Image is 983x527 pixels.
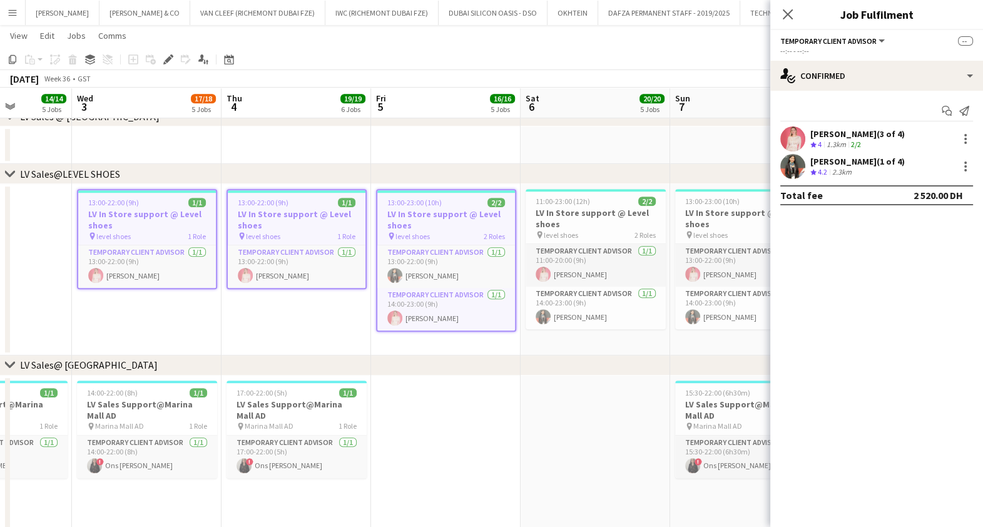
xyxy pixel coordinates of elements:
span: 15:30-22:00 (6h30m) [685,388,750,397]
h3: LV In Store support @ Level shoes [377,208,515,231]
div: 5 Jobs [42,105,66,114]
span: 4.2 [818,167,827,177]
span: ! [246,458,253,466]
span: 4 [225,100,242,114]
app-job-card: 14:00-22:00 (8h)1/1LV Sales Support@Marina Mall AD Marina Mall AD1 RoleTemporary Client Advisor1/... [77,381,217,478]
button: [PERSON_NAME] & CO [99,1,190,25]
div: 2 520.00 DH [914,189,963,202]
span: 17/18 [191,94,216,103]
span: Edit [40,30,54,41]
span: 11:00-23:00 (12h) [536,197,590,206]
app-card-role: Temporary Client Advisor1/117:00-22:00 (5h)!Ons [PERSON_NAME] [227,436,367,478]
app-skills-label: 2/2 [851,140,861,149]
span: level shoes [693,230,728,240]
span: ! [96,458,104,466]
h3: LV In Store support @ Level shoes [228,208,365,231]
span: 1 Role [39,421,58,431]
span: 2 Roles [634,230,656,240]
span: Fri [376,93,386,104]
div: LV Sales@LEVEL SHOES [20,168,120,180]
button: IWC (RICHEMONT DUBAI FZE) [325,1,439,25]
app-card-role: Temporary Client Advisor1/113:00-22:00 (9h)[PERSON_NAME] [377,245,515,288]
app-card-role: Temporary Client Advisor1/113:00-22:00 (9h)[PERSON_NAME] [675,244,815,287]
span: 14:00-22:00 (8h) [87,388,138,397]
app-job-card: 15:30-22:00 (6h30m)1/1LV Sales Support@Marina Mall AD Marina Mall AD1 RoleTemporary Client Adviso... [675,381,815,478]
app-job-card: 11:00-23:00 (12h)2/2LV In Store support @ Level shoes level shoes2 RolesTemporary Client Advisor1... [526,189,666,329]
span: Marina Mall AD [245,421,293,431]
span: Temporary Client Advisor [780,36,877,46]
app-card-role: Temporary Client Advisor1/114:00-23:00 (9h)[PERSON_NAME] [526,287,666,329]
span: Marina Mall AD [693,421,742,431]
span: 2 Roles [484,232,505,241]
div: 5 Jobs [491,105,514,114]
h3: LV In Store support @ Level shoes [526,207,666,230]
app-job-card: 13:00-23:00 (10h)2/2LV In Store support @ Level shoes level shoes2 RolesTemporary Client Advisor1... [675,189,815,329]
h3: LV Sales Support@Marina Mall AD [675,399,815,421]
span: Sun [675,93,690,104]
div: GST [78,74,91,83]
h3: Job Fulfilment [770,6,983,23]
h3: LV Sales Support@Marina Mall AD [77,399,217,421]
span: level shoes [395,232,430,241]
button: VAN CLEEF (RICHEMONT DUBAI FZE) [190,1,325,25]
span: 5 [374,100,386,114]
span: -- [958,36,973,46]
span: Wed [77,93,93,104]
app-job-card: 13:00-23:00 (10h)2/2LV In Store support @ Level shoes level shoes2 RolesTemporary Client Advisor1... [376,189,516,332]
app-card-role: Temporary Client Advisor1/114:00-23:00 (9h)[PERSON_NAME] [377,288,515,330]
span: Comms [98,30,126,41]
app-card-role: Temporary Client Advisor1/113:00-22:00 (9h)[PERSON_NAME] [228,245,365,288]
button: TECHNOGYM [740,1,803,25]
span: 7 [673,100,690,114]
div: 6 Jobs [341,105,365,114]
span: 3 [75,100,93,114]
span: 16/16 [490,94,515,103]
div: 1.3km [824,140,848,150]
app-card-role: Temporary Client Advisor1/114:00-23:00 (9h)[PERSON_NAME] [675,287,815,329]
span: 4 [818,140,822,149]
div: Confirmed [770,61,983,91]
button: DUBAI SILICON OASIS - DSO [439,1,548,25]
app-card-role: Temporary Client Advisor1/114:00-22:00 (8h)!Ons [PERSON_NAME] [77,436,217,478]
span: 13:00-22:00 (9h) [88,198,139,207]
div: [PERSON_NAME] (3 of 4) [810,128,905,140]
span: ! [695,458,702,466]
a: Comms [93,28,131,44]
span: Week 36 [41,74,73,83]
app-card-role: Temporary Client Advisor1/111:00-20:00 (9h)[PERSON_NAME] [526,244,666,287]
span: 17:00-22:00 (5h) [237,388,287,397]
a: View [5,28,33,44]
span: 2/2 [487,198,505,207]
span: 1/1 [339,388,357,397]
span: 13:00-23:00 (10h) [387,198,442,207]
span: View [10,30,28,41]
div: Total fee [780,189,823,202]
span: 6 [524,100,539,114]
app-job-card: 17:00-22:00 (5h)1/1LV Sales Support@Marina Mall AD Marina Mall AD1 RoleTemporary Client Advisor1/... [227,381,367,478]
h3: LV In Store support @ Level shoes [78,208,216,231]
div: 13:00-22:00 (9h)1/1LV In Store support @ Level shoes level shoes1 RoleTemporary Client Advisor1/1... [227,189,367,289]
span: 14/14 [41,94,66,103]
span: level shoes [246,232,280,241]
button: OKHTEIN [548,1,598,25]
h3: LV In Store support @ Level shoes [675,207,815,230]
span: Jobs [67,30,86,41]
span: 1/1 [338,198,355,207]
span: Marina Mall AD [95,421,144,431]
button: DAFZA PERMANENT STAFF - 2019/2025 [598,1,740,25]
span: 20/20 [639,94,665,103]
a: Edit [35,28,59,44]
app-card-role: Temporary Client Advisor1/115:30-22:00 (6h30m)!Ons [PERSON_NAME] [675,436,815,478]
div: 5 Jobs [191,105,215,114]
div: 5 Jobs [640,105,664,114]
app-job-card: 13:00-22:00 (9h)1/1LV In Store support @ Level shoes level shoes1 RoleTemporary Client Advisor1/1... [77,189,217,289]
span: 1 Role [339,421,357,431]
span: 1 Role [188,232,206,241]
app-card-role: Temporary Client Advisor1/113:00-22:00 (9h)[PERSON_NAME] [78,245,216,288]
